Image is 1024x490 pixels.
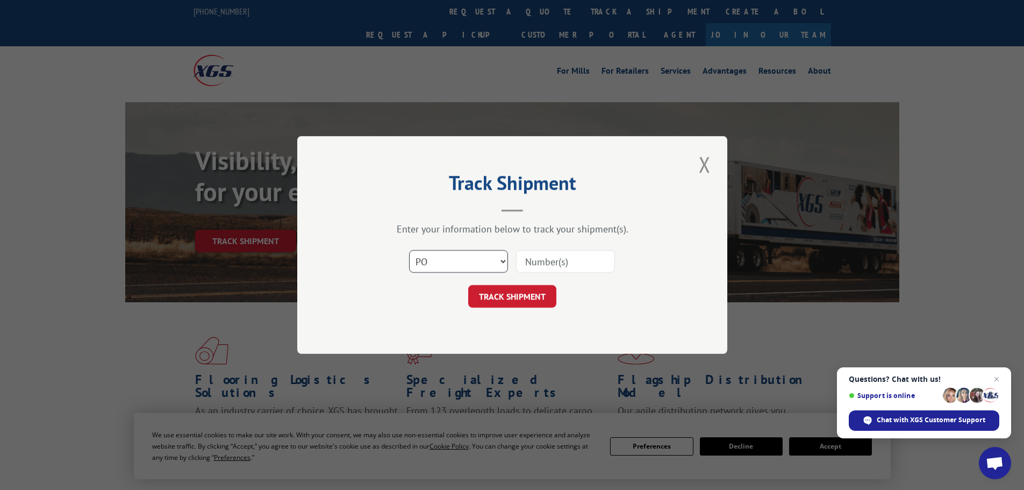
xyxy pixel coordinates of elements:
[516,250,615,273] input: Number(s)
[351,223,674,235] div: Enter your information below to track your shipment(s).
[696,150,714,179] button: Close modal
[877,415,985,425] span: Chat with XGS Customer Support
[849,392,939,400] span: Support is online
[849,410,999,431] span: Chat with XGS Customer Support
[979,447,1011,479] a: Open chat
[351,175,674,196] h2: Track Shipment
[468,285,556,308] button: TRACK SHIPMENT
[849,375,999,384] span: Questions? Chat with us!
